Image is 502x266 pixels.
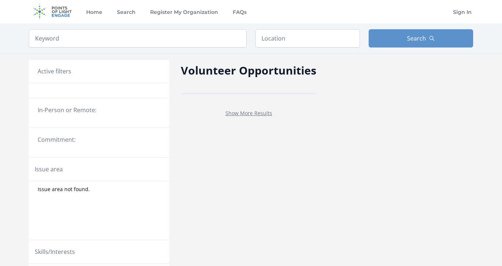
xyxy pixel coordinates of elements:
[38,135,160,144] legend: Commitment:
[255,29,360,47] input: Location
[35,165,63,174] legend: Issue area
[407,34,426,43] span: Search
[225,110,272,117] a: Show More Results
[181,62,316,79] h2: Volunteer Opportunities
[29,29,247,47] input: Keyword
[35,247,75,256] legend: Skills/Interests
[38,67,71,76] h3: Active filters
[38,106,160,114] legend: In-Person or Remote:
[369,29,473,47] button: Search
[38,186,90,193] span: Issue area not found.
